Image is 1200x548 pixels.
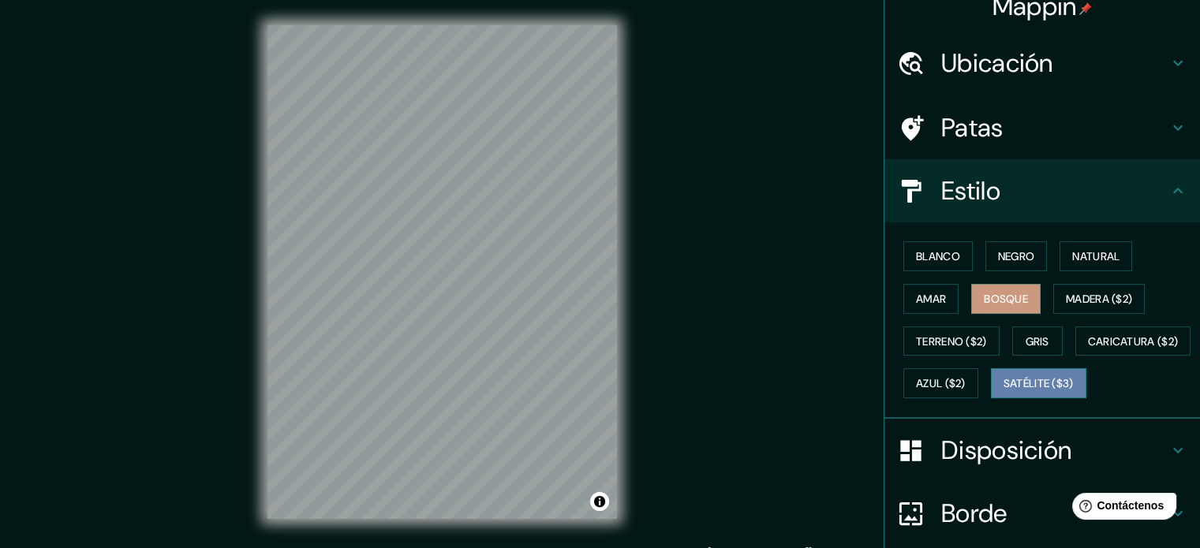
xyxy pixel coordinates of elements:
div: Borde [884,482,1200,545]
font: Natural [1072,249,1120,263]
font: Satélite ($3) [1004,377,1074,391]
font: Estilo [941,174,1000,207]
button: Amar [903,284,959,314]
button: Gris [1012,326,1063,356]
div: Patas [884,96,1200,159]
div: Disposición [884,419,1200,482]
div: Ubicación [884,32,1200,95]
font: Disposición [941,434,1071,467]
button: Azul ($2) [903,368,978,398]
font: Negro [998,249,1035,263]
font: Amar [916,292,946,306]
font: Madera ($2) [1066,292,1132,306]
button: Blanco [903,241,973,271]
font: Caricatura ($2) [1088,334,1179,349]
button: Natural [1060,241,1132,271]
canvas: Mapa [267,25,617,519]
font: Borde [941,497,1007,530]
font: Azul ($2) [916,377,966,391]
font: Patas [941,111,1004,144]
font: Terreno ($2) [916,334,987,349]
font: Blanco [916,249,960,263]
button: Activar o desactivar atribución [590,492,609,511]
div: Estilo [884,159,1200,222]
img: pin-icon.png [1079,2,1092,15]
font: Ubicación [941,47,1053,80]
font: Bosque [984,292,1028,306]
button: Caricatura ($2) [1075,326,1191,356]
font: Gris [1026,334,1049,349]
button: Madera ($2) [1053,284,1145,314]
iframe: Lanzador de widgets de ayuda [1060,486,1183,531]
button: Negro [985,241,1048,271]
button: Satélite ($3) [991,368,1086,398]
button: Terreno ($2) [903,326,1000,356]
button: Bosque [971,284,1041,314]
